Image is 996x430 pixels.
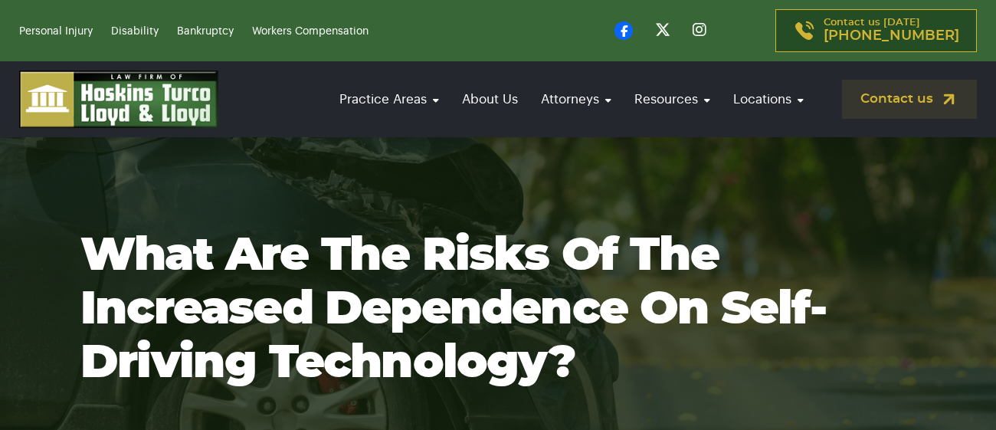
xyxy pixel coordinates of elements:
[824,28,959,44] span: [PHONE_NUMBER]
[842,80,977,119] a: Contact us
[177,26,234,37] a: Bankruptcy
[533,77,619,121] a: Attorneys
[19,71,218,128] img: logo
[775,9,977,52] a: Contact us [DATE][PHONE_NUMBER]
[252,26,369,37] a: Workers Compensation
[454,77,526,121] a: About Us
[111,26,159,37] a: Disability
[80,229,916,390] h1: What are the risks of the increased dependence on self-driving technology?
[627,77,718,121] a: Resources
[332,77,447,121] a: Practice Areas
[19,26,93,37] a: Personal Injury
[824,18,959,44] p: Contact us [DATE]
[726,77,811,121] a: Locations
